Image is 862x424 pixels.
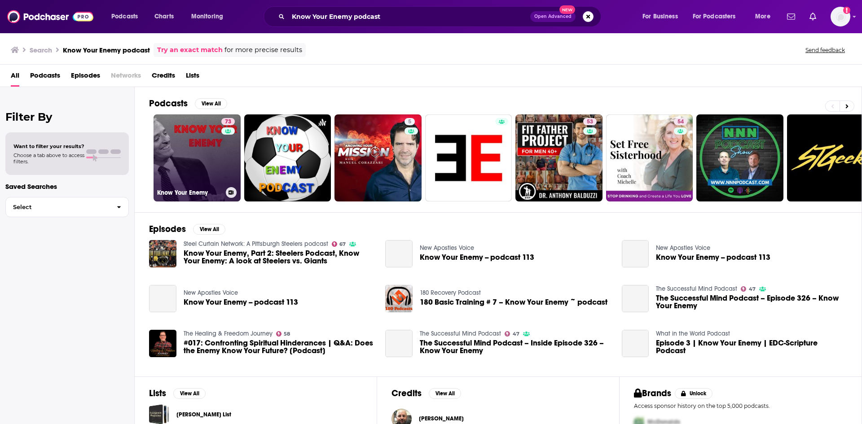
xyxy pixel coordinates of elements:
span: Podcasts [111,10,138,23]
a: 5 [405,118,415,125]
span: Networks [111,68,141,87]
a: EpisodesView All [149,223,225,235]
button: View All [193,224,225,235]
span: [PERSON_NAME] [419,415,464,422]
span: New [559,5,576,14]
button: Open AdvancedNew [530,11,576,22]
span: 47 [513,332,519,336]
p: Access sponsor history on the top 5,000 podcasts. [634,402,847,409]
span: 180 Basic Training # 7 – Know Your Enemy ~ podcast [420,298,607,306]
img: Podchaser - Follow, Share and Rate Podcasts [7,8,93,25]
button: Send feedback [803,46,848,54]
a: What in the World Podcast [656,330,730,337]
button: Select [5,197,129,217]
a: Credits [152,68,175,87]
a: New Apostles Voice [656,244,710,252]
a: Know Your Enemy -- podcast 113 [622,240,649,267]
a: The Successful Mind Podcast – Inside Episode 326 – Know Your Enemy [385,330,413,357]
span: Charts [154,10,174,23]
a: 54 [674,118,687,125]
a: Charts [149,9,179,24]
a: 5 [334,114,422,201]
span: Want to filter your results? [13,143,84,149]
a: The Successful Mind Podcast [420,330,501,337]
button: Unlock [675,388,713,399]
a: 47 [505,331,519,337]
span: Select [6,204,110,210]
span: For Business [642,10,678,23]
a: Show notifications dropdown [806,9,820,24]
span: Open Advanced [534,14,572,19]
a: 53 [583,118,597,125]
a: All [11,68,19,87]
a: CreditsView All [391,388,461,399]
h2: Podcasts [149,98,188,109]
span: for more precise results [224,45,302,55]
span: Know Your Enemy, Part 2: Steelers Podcast, Know Your Enemy: A look at Steelers vs. Giants [184,249,375,265]
a: 47 [741,286,756,292]
a: The Successful Mind Podcast – Inside Episode 326 – Know Your Enemy [420,339,611,354]
a: New Apostles Voice [420,244,474,252]
a: The Successful Mind Podcast [656,285,737,293]
a: Matthew Sitman [419,415,464,422]
button: View All [429,388,461,399]
a: Steel Curtain Network: A Pittsburgh Steelers podcast [184,240,328,248]
a: Try an exact match [157,45,223,55]
a: 58 [276,331,290,337]
input: Search podcasts, credits, & more... [288,9,530,24]
a: Episode 3 | Know Your Enemy | EDC-Scripture Podcast [656,339,847,354]
span: Episodes [71,68,100,87]
div: Search podcasts, credits, & more... [272,6,610,27]
a: The Healing & Freedom Journey [184,330,273,337]
span: 47 [749,287,756,291]
span: Podcasts [30,68,60,87]
img: User Profile [831,7,850,26]
h2: Episodes [149,223,186,235]
span: 73 [225,118,231,127]
button: View All [173,388,206,399]
a: #017: Confronting Spiritual Hinderances | Q&A: Does the Enemy Know Your Future? [Podcast] [184,339,375,354]
a: 54 [606,114,693,201]
button: open menu [105,9,150,24]
h2: Filter By [5,110,129,123]
a: Lists [186,68,199,87]
a: Know Your Enemy -- podcast 113 [656,254,770,261]
h2: Credits [391,388,422,399]
button: View All [195,98,227,109]
svg: Add a profile image [843,7,850,14]
h2: Brands [634,388,671,399]
span: Choose a tab above to access filters. [13,152,84,165]
span: The Successful Mind Podcast – Episode 326 – Know Your Enemy [656,294,847,310]
a: Know Your Enemy, Part 2: Steelers Podcast, Know Your Enemy: A look at Steelers vs. Giants [149,240,176,267]
button: Show profile menu [831,7,850,26]
a: 73Know Your Enemy [154,114,241,201]
a: 53 [515,114,603,201]
button: open menu [636,9,689,24]
span: 53 [587,118,593,127]
span: More [755,10,770,23]
button: open menu [185,9,235,24]
a: New Apostles Voice [184,289,238,297]
a: Know Your Enemy -- podcast 113 [420,254,534,261]
a: Show notifications dropdown [783,9,799,24]
a: 180 Basic Training # 7 – Know Your Enemy ~ podcast [385,285,413,312]
a: PodcastsView All [149,98,227,109]
span: Monitoring [191,10,223,23]
a: 67 [332,241,346,247]
a: The Successful Mind Podcast – Episode 326 – Know Your Enemy [622,285,649,312]
a: 180 Recovery Podcast [420,289,481,297]
a: Know Your Enemy -- podcast 113 [149,285,176,312]
a: 73 [221,118,235,125]
span: 54 [677,118,684,127]
img: #017: Confronting Spiritual Hinderances | Q&A: Does the Enemy Know Your Future? [Podcast] [149,330,176,357]
a: Know Your Enemy -- podcast 113 [184,298,298,306]
h2: Lists [149,388,166,399]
